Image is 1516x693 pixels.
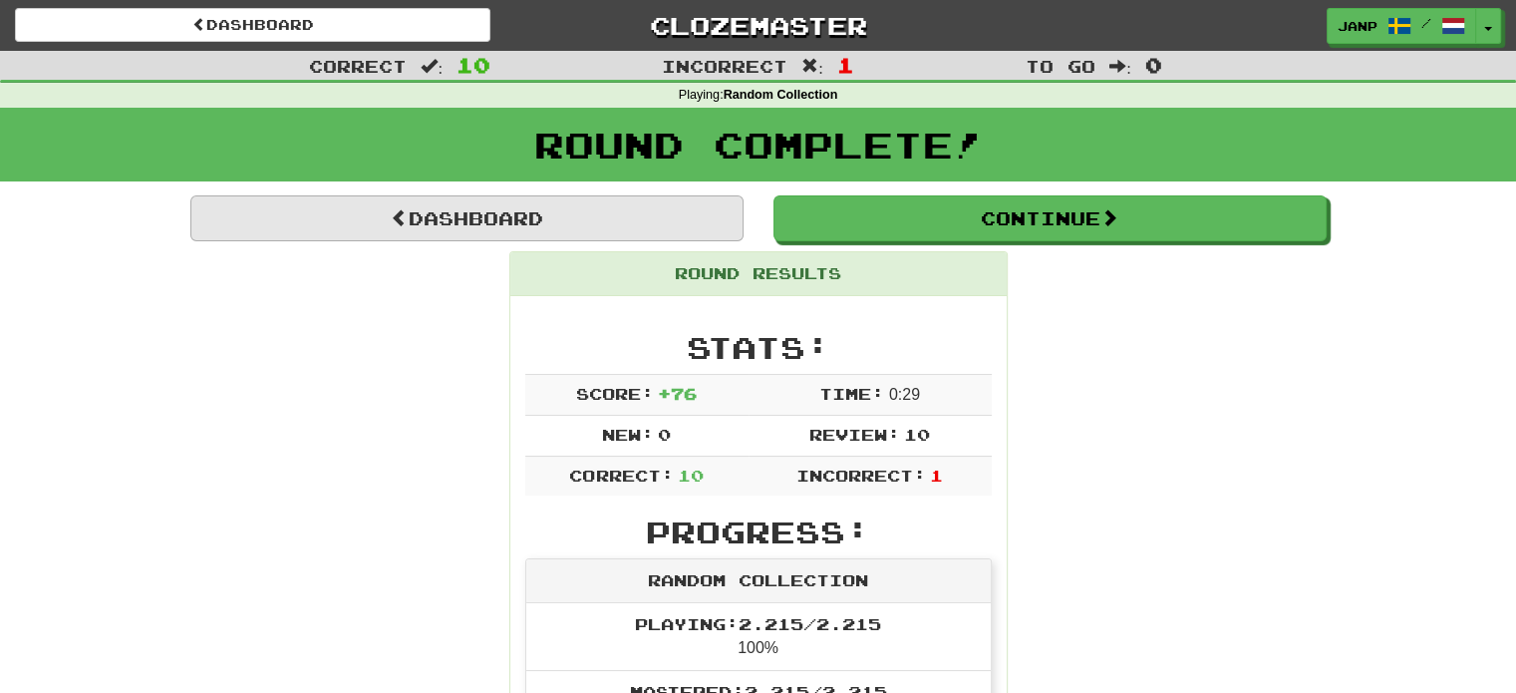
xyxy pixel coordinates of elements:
span: Correct: [569,466,673,485]
a: Clozemaster [520,8,996,43]
span: : [801,58,823,75]
span: Incorrect [662,56,787,76]
span: : [421,58,443,75]
span: Score: [576,384,654,403]
span: 0 : 29 [889,386,920,403]
span: : [1109,58,1131,75]
span: Playing: 2.215 / 2.215 [635,614,881,633]
span: 1 [930,466,943,485]
span: 10 [456,53,490,77]
span: 10 [678,466,704,485]
button: Continue [773,195,1327,241]
span: Incorrect: [796,466,926,485]
span: 1 [837,53,854,77]
h2: Progress: [525,516,992,548]
span: JanP [1338,17,1377,35]
li: 100% [526,603,991,671]
div: Random Collection [526,559,991,603]
strong: Random Collection [724,88,838,102]
a: Dashboard [15,8,490,42]
h1: Round Complete! [7,125,1509,165]
span: 0 [1145,53,1162,77]
span: 0 [658,425,671,444]
span: Review: [809,425,900,444]
div: Round Results [510,252,1007,296]
span: Time: [819,384,884,403]
span: / [1421,16,1431,30]
span: Correct [309,56,407,76]
a: Dashboard [190,195,744,241]
h2: Stats: [525,331,992,364]
span: New: [602,425,654,444]
a: JanP / [1327,8,1476,44]
span: To go [1026,56,1095,76]
span: 10 [904,425,930,444]
span: + 76 [658,384,697,403]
